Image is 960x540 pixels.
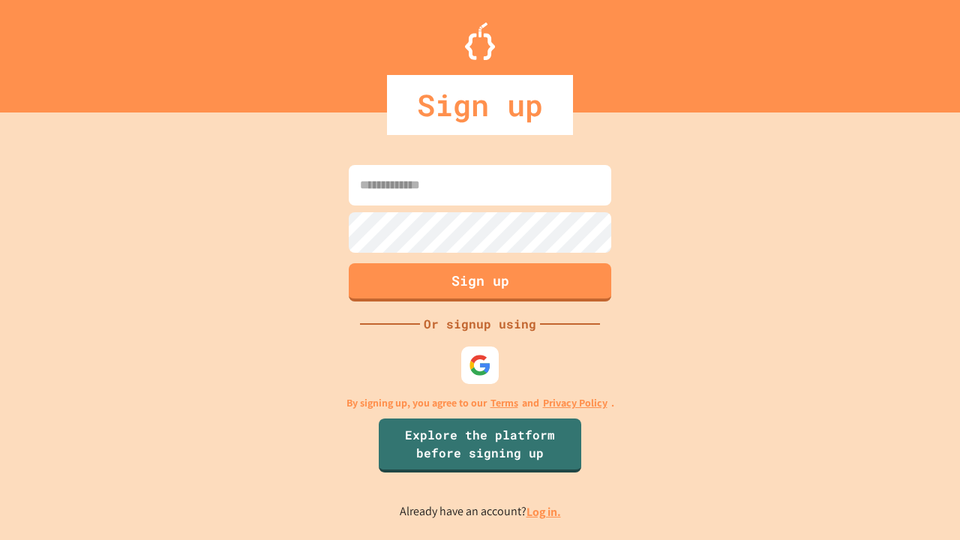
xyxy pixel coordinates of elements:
[349,263,611,301] button: Sign up
[379,418,581,472] a: Explore the platform before signing up
[490,395,518,411] a: Terms
[526,504,561,520] a: Log in.
[346,395,614,411] p: By signing up, you agree to our and .
[543,395,607,411] a: Privacy Policy
[465,22,495,60] img: Logo.svg
[469,354,491,376] img: google-icon.svg
[387,75,573,135] div: Sign up
[400,502,561,521] p: Already have an account?
[420,315,540,333] div: Or signup using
